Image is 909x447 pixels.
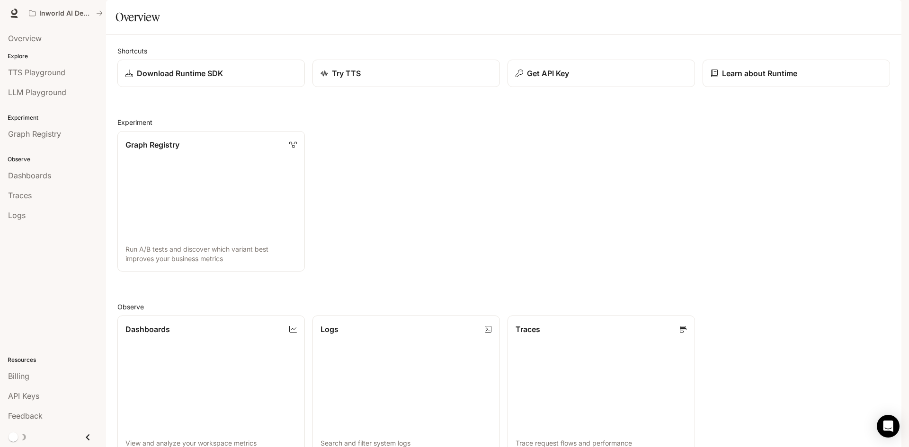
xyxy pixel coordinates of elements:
a: Try TTS [312,60,500,87]
p: Dashboards [125,324,170,335]
p: Inworld AI Demos [39,9,92,18]
button: Get API Key [508,60,695,87]
div: Open Intercom Messenger [877,415,900,438]
p: Download Runtime SDK [137,68,223,79]
button: All workspaces [25,4,107,23]
a: Learn about Runtime [703,60,890,87]
p: Get API Key [527,68,569,79]
h2: Experiment [117,117,890,127]
p: Run A/B tests and discover which variant best improves your business metrics [125,245,297,263]
p: Logs [321,324,339,335]
a: Download Runtime SDK [117,60,305,87]
h1: Overview [116,8,160,26]
p: Traces [516,324,540,335]
p: Graph Registry [125,139,179,150]
h2: Shortcuts [117,46,890,56]
p: Learn about Runtime [722,68,797,79]
a: Graph RegistryRun A/B tests and discover which variant best improves your business metrics [117,131,305,272]
p: Try TTS [332,68,361,79]
h2: Observe [117,302,890,312]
